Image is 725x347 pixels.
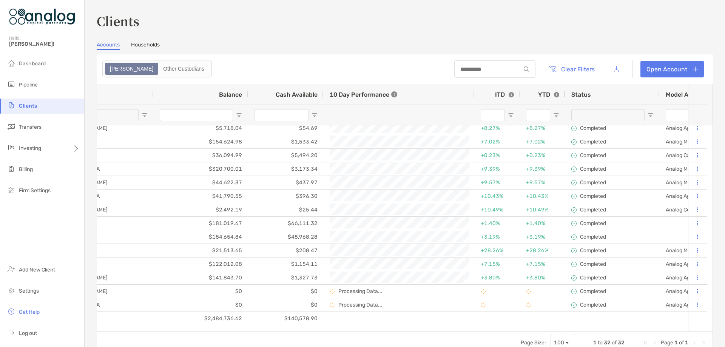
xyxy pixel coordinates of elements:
[248,162,324,176] div: $3,173.34
[700,340,706,346] div: Last Page
[571,180,577,185] img: complete icon
[691,340,697,346] div: Next Page
[102,60,212,77] div: segmented control
[338,288,383,295] p: Processing Data...
[7,265,16,274] img: add_new_client icon
[571,126,577,131] img: complete icon
[571,289,577,294] img: complete icon
[521,339,546,346] div: Page Size:
[571,153,577,158] img: complete icon
[59,190,154,203] div: Traditional IRA
[97,42,120,50] a: Accounts
[580,207,606,213] p: Completed
[508,112,514,118] button: Open Filter Menu
[543,61,600,77] button: Clear Filters
[679,339,684,346] span: of
[330,302,335,308] img: Processing Data icon
[97,12,713,29] h3: Clients
[330,289,335,294] img: Processing Data icon
[526,204,559,216] div: +10.49%
[19,82,38,88] span: Pipeline
[59,217,154,230] div: Individual
[19,288,39,294] span: Settings
[571,207,577,213] img: complete icon
[526,217,559,230] div: +1.40%
[154,149,248,162] div: $36,094.99
[571,234,577,240] img: complete icon
[685,339,688,346] span: 1
[580,302,606,308] p: Completed
[7,307,16,316] img: get-help icon
[481,109,505,121] input: ITD Filter Input
[526,109,550,121] input: YTD Filter Input
[330,84,397,105] div: 10 Day Performance
[248,244,324,257] div: $208.47
[154,285,248,298] div: $0
[248,122,324,135] div: $54.69
[154,162,248,176] div: $320,700.01
[248,203,324,216] div: $25.44
[248,298,324,312] div: $0
[580,261,606,267] p: Completed
[526,231,559,243] div: +3.19%
[59,285,154,298] div: [PERSON_NAME]
[481,204,514,216] div: +10.49%
[19,309,40,315] span: Get Help
[481,217,514,230] div: +1.40%
[526,258,559,270] div: +7.15%
[59,244,154,257] div: Rollover IRA
[554,339,564,346] div: 100
[598,339,603,346] span: to
[248,230,324,244] div: $48,968.28
[481,244,514,257] div: +28.26%
[571,91,591,98] span: Status
[106,63,157,74] div: Zoe
[154,122,248,135] div: $5,718.04
[254,109,309,121] input: Cash Available Filter Input
[481,163,514,175] div: +9.39%
[571,275,577,281] img: complete icon
[580,179,606,186] p: Completed
[481,258,514,270] div: +7.15%
[571,194,577,199] img: complete icon
[604,339,611,346] span: 32
[154,271,248,284] div: $141,843.70
[571,248,577,253] img: complete icon
[154,230,248,244] div: $184,654.84
[553,112,559,118] button: Open Filter Menu
[526,271,559,284] div: +3.80%
[7,143,16,152] img: investing icon
[59,230,154,244] div: SEP IRA
[526,244,559,257] div: +28.26%
[571,167,577,172] img: complete icon
[248,312,324,325] div: $140,578.90
[612,339,617,346] span: of
[338,302,383,308] p: Processing Data...
[580,125,606,131] p: Completed
[154,258,248,271] div: $122,012.08
[142,112,148,118] button: Open Filter Menu
[248,190,324,203] div: $396.30
[526,289,531,294] img: Processing Data icon
[580,193,606,199] p: Completed
[19,145,41,151] span: Investing
[59,271,154,284] div: [PERSON_NAME]
[652,340,658,346] div: Previous Page
[580,166,606,172] p: Completed
[674,339,678,346] span: 1
[19,166,33,173] span: Billing
[160,109,233,121] input: Balance Filter Input
[154,217,248,230] div: $181,019.67
[154,176,248,189] div: $44,622.37
[524,66,529,72] img: input icon
[481,176,514,189] div: +9.57%
[19,267,55,273] span: Add New Client
[7,101,16,110] img: clients icon
[481,271,514,284] div: +3.80%
[481,289,486,294] img: Processing Data icon
[248,149,324,162] div: $5,494.20
[666,91,711,98] span: Model Assigned
[19,124,42,130] span: Transfers
[7,185,16,194] img: firm-settings icon
[571,302,577,308] img: complete icon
